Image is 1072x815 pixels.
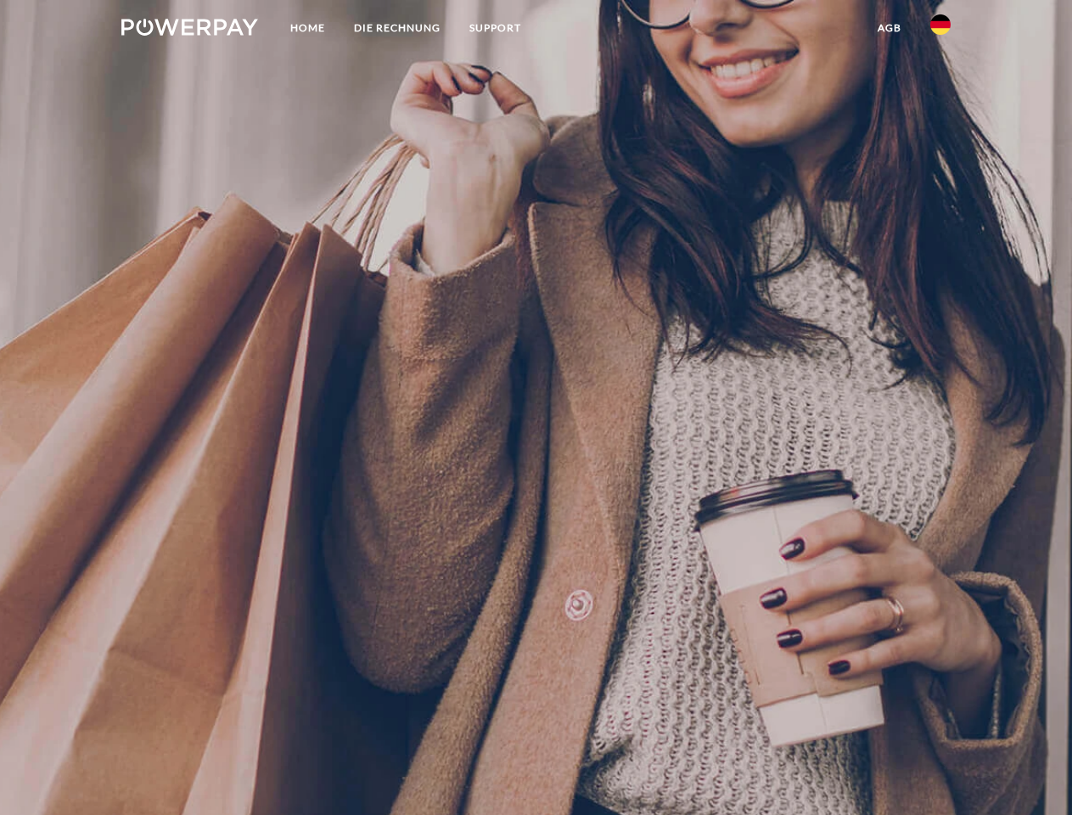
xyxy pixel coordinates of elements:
[121,19,258,36] img: logo-powerpay-white.svg
[340,13,455,43] a: DIE RECHNUNG
[863,13,916,43] a: agb
[930,14,951,35] img: de
[276,13,340,43] a: Home
[455,13,536,43] a: SUPPORT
